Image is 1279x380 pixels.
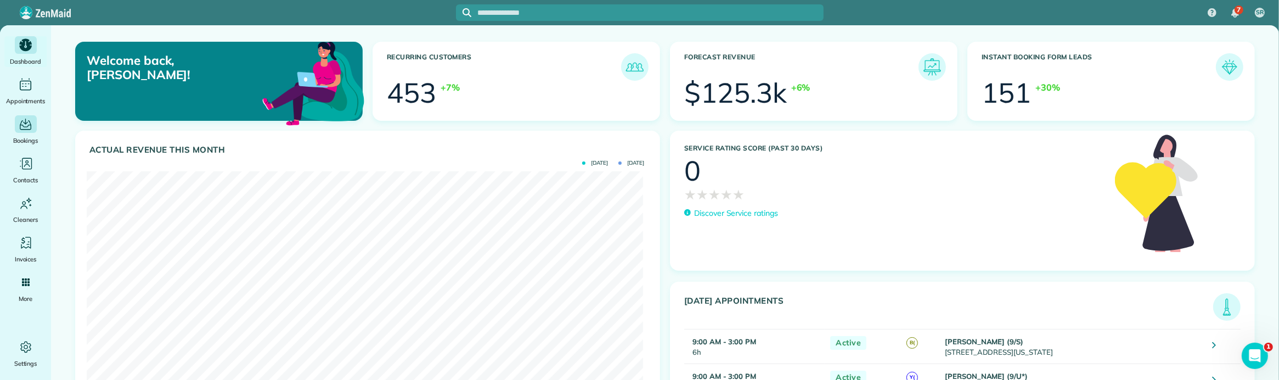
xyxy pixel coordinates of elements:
[463,8,471,17] svg: Focus search
[387,53,621,81] h3: Recurring Customers
[982,79,1031,107] div: 151
[1219,56,1241,78] img: icon_form_leads-04211a6a04a5b2264e4ee56bc0799ec3eb69b7e499cbb523a139df1d13a81ae0.png
[1242,343,1268,369] iframe: Intercom live chat
[260,29,367,136] img: dashboard_welcome-42a62b7d889689a78055ac9021e634bf52bae3f8056760290aed330b23ab8690.png
[684,144,1104,152] h3: Service Rating score (past 30 days)
[1256,8,1264,17] span: SR
[582,160,608,166] span: [DATE]
[4,36,47,67] a: Dashboard
[441,81,460,94] div: +7%
[10,56,41,67] span: Dashboard
[684,185,696,204] span: ★
[4,338,47,369] a: Settings
[1264,343,1273,351] span: 1
[4,155,47,186] a: Contacts
[456,8,471,17] button: Focus search
[1035,81,1060,94] div: +30%
[684,329,825,364] td: 6h
[4,194,47,225] a: Cleaners
[13,175,38,186] span: Contacts
[4,234,47,265] a: Invoices
[387,79,436,107] div: 453
[694,208,778,219] p: Discover Service ratings
[15,254,37,265] span: Invoices
[13,135,38,146] span: Bookings
[1224,1,1247,25] div: 7 unread notifications
[1237,5,1241,14] span: 7
[708,185,720,204] span: ★
[906,337,918,349] span: B(
[696,185,708,204] span: ★
[618,160,644,166] span: [DATE]
[684,79,787,107] div: $125.3k
[684,157,701,185] div: 0
[624,56,646,78] img: icon_recurring_customers-cf858462ba22bcd05b5a5880d41d6543d210077de5bb9ebc9590e49fd87d84ed.png
[19,293,32,304] span: More
[684,53,919,81] h3: Forecast Revenue
[684,208,778,219] a: Discover Service ratings
[720,185,733,204] span: ★
[830,336,866,350] span: Active
[4,76,47,107] a: Appointments
[982,53,1216,81] h3: Instant Booking Form Leads
[733,185,745,204] span: ★
[87,53,272,82] p: Welcome back, [PERSON_NAME]!
[684,296,1213,321] h3: [DATE] Appointments
[6,96,46,107] span: Appointments
[1216,296,1238,318] img: icon_todays_appointments-901f7ab196bb0bea1936b74009e4eb5ffbc2d2711fa7634e0d609ed5ef32b18b.png
[14,358,37,369] span: Settings
[13,214,38,225] span: Cleaners
[692,337,756,346] strong: 9:00 AM - 3:00 PM
[942,329,1204,364] td: [STREET_ADDRESS][US_STATE]
[4,115,47,146] a: Bookings
[921,56,943,78] img: icon_forecast_revenue-8c13a41c7ed35a8dcfafea3cbb826a0462acb37728057bba2d056411b612bbbe.png
[791,81,810,94] div: +6%
[89,145,649,155] h3: Actual Revenue this month
[945,337,1023,346] strong: [PERSON_NAME] (9/S)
